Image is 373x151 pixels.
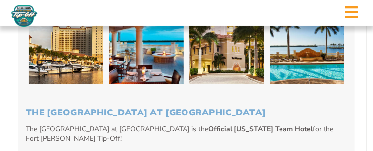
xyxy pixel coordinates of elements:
[26,108,347,118] h3: The [GEOGRAPHIC_DATA] at [GEOGRAPHIC_DATA]
[270,10,345,84] img: The Westin Cape Coral Resort at Marina Village (2025 BEACH)
[189,10,264,84] img: The Westin Cape Coral Resort at Marina Village (2025 BEACH)
[26,124,347,144] p: The [GEOGRAPHIC_DATA] at [GEOGRAPHIC_DATA] is the for the Fort [PERSON_NAME] Tip-Off!
[208,124,313,134] strong: Official [US_STATE] Team Hotel
[29,10,103,84] img: The Westin Cape Coral Resort at Marina Village (2025 BEACH)
[109,10,184,84] img: The Westin Cape Coral Resort at Marina Village (2025 BEACH)
[10,5,39,27] img: Fort Myers Tip-Off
